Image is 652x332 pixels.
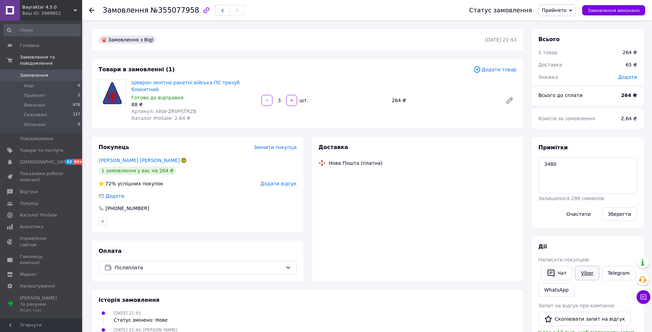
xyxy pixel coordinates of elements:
[561,207,597,221] button: Очистити
[538,74,558,80] span: Знижка
[538,93,583,98] span: Всього до сплати
[99,180,163,187] div: успішних покупок
[99,79,126,106] img: Шеврон зенітно ракетні війська ПС тризуб блакитний
[78,93,80,99] span: 2
[20,171,63,183] span: Показники роботи компанії
[20,54,82,66] span: Замовлення та повідомлення
[538,50,558,55] span: 1 товар
[99,144,129,150] span: Покупець
[99,297,159,303] span: Історія замовлення
[623,49,637,56] div: 264 ₴
[22,4,74,10] span: Bayraktar 4.5.0
[503,94,516,107] a: Редагувати
[131,95,183,100] span: Готово до відправки
[538,312,631,326] button: Скопіювати запит на відгук
[78,122,80,128] span: 0
[20,189,38,195] span: Відгуки
[24,122,46,128] span: Оплачені
[538,243,547,250] span: Дії
[319,144,348,150] span: Доставка
[260,181,296,186] span: Додати відгук
[20,271,37,278] span: Маркет
[575,266,599,280] a: Viber
[73,112,80,118] span: 127
[20,42,39,49] span: Головна
[99,66,175,73] span: Товари в замовленні (1)
[131,109,196,114] span: Артикул: AKW-ZRVPSTRZB
[254,145,297,150] span: Змінити покупця
[22,10,82,16] div: Ваш ID: 3989852
[24,83,34,89] span: Нові
[151,6,199,14] span: №355077958
[103,6,149,14] span: Замовлення
[618,74,637,80] span: Додати
[105,181,116,186] span: 72%
[24,93,45,99] span: Прийняті
[20,159,71,165] span: [DEMOGRAPHIC_DATA]
[542,8,566,13] span: Прийнято
[24,112,47,118] span: Скасовані
[20,295,63,314] span: [PERSON_NAME] та рахунки
[20,283,55,289] span: Налаштування
[89,7,94,14] div: Повернутися назад
[541,266,572,280] button: Чат
[20,212,57,218] span: Каталог ProSale
[588,8,640,13] span: Замовлення виконано
[3,24,81,36] input: Пошук
[538,157,637,194] textarea: 3480
[99,158,180,163] a: [PERSON_NAME] [PERSON_NAME]
[485,37,516,42] time: [DATE] 21:43
[99,167,176,175] div: 1 замовлення у вас на 264 ₴
[20,147,63,153] span: Товари та послуги
[469,7,532,14] div: Статус замовлення
[114,311,141,316] span: [DATE] 21:43
[538,116,595,121] span: Комісія за замовлення
[114,317,168,323] div: Статус змінено: Нове
[20,254,63,266] span: Гаманець компанії
[73,102,80,108] span: 676
[20,200,38,207] span: Покупці
[131,101,256,108] div: 88 ₴
[20,235,63,248] span: Управління сайтом
[621,116,637,121] span: 2.64 ₴
[538,303,614,308] span: Запит на відгук про компанію
[20,224,43,230] span: Аналітика
[538,144,568,151] span: Примітки
[298,97,309,104] div: шт.
[582,5,645,15] button: Замовлення виконано
[24,102,45,108] span: Виконані
[538,257,589,262] span: Написати покупцеві
[20,136,53,142] span: Повідомлення
[538,283,574,297] a: WhatsApp
[389,96,500,105] div: 264 ₴
[115,264,283,271] span: Післяплата
[105,205,150,212] div: [PHONE_NUMBER]
[65,159,73,165] span: 52
[621,93,637,98] b: 264 ₴
[99,248,122,254] span: Оплата
[622,57,641,72] div: 65 ₴
[602,266,636,280] a: Telegram
[99,36,156,44] div: Замовлення з Bigl
[538,196,604,201] span: Залишилося 296 символів
[105,193,124,199] span: Додати
[78,83,80,89] span: 0
[602,207,637,221] button: Зберегти
[538,36,560,42] span: Всього
[637,290,650,304] button: Чат з покупцем
[327,160,384,167] div: Нова Пошта (платна)
[473,66,516,73] span: Додати товар
[73,159,84,165] span: 99+
[131,115,190,121] span: Каталог ProSale: 2.64 ₴
[20,72,48,78] span: Замовлення
[538,62,562,67] span: Доставка
[20,307,63,313] div: Prom топ
[131,80,240,92] a: Шеврон зенітно ракетні війська ПС тризуб блакитний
